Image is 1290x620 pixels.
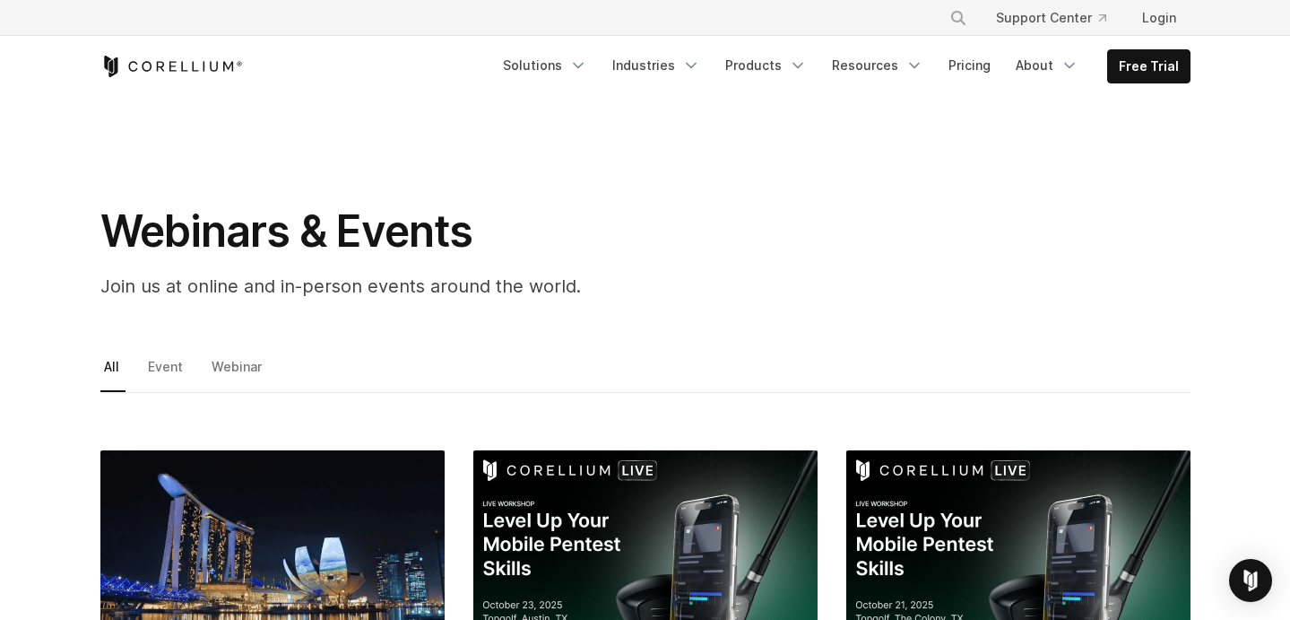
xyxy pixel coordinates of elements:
div: Navigation Menu [492,49,1190,83]
div: Navigation Menu [928,2,1190,34]
a: Free Trial [1108,50,1190,83]
a: Support Center [982,2,1121,34]
a: Products [714,49,818,82]
button: Search [942,2,974,34]
div: Open Intercom Messenger [1229,559,1272,602]
a: Solutions [492,49,598,82]
a: Industries [602,49,711,82]
p: Join us at online and in-person events around the world. [100,273,818,300]
a: Login [1128,2,1190,34]
h1: Webinars & Events [100,205,818,258]
a: Corellium Home [100,56,243,77]
a: Resources [821,49,934,82]
a: Event [144,354,189,392]
a: About [1005,49,1089,82]
a: All [100,354,126,392]
a: Pricing [938,49,1001,82]
a: Webinar [208,354,268,392]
